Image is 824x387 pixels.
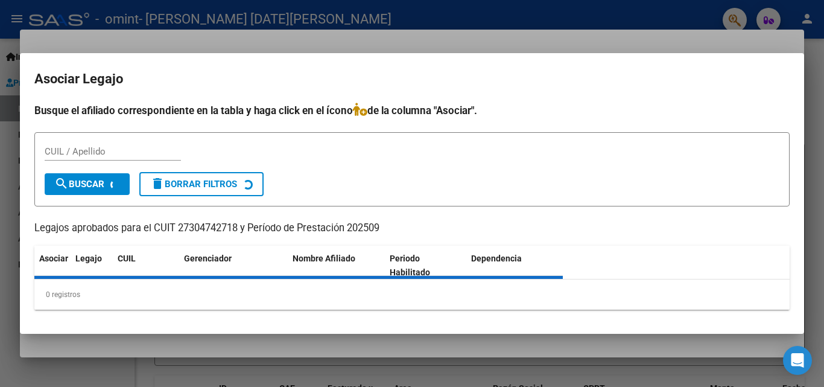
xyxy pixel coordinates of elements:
span: Borrar Filtros [150,179,237,190]
datatable-header-cell: CUIL [113,246,179,286]
span: Asociar [39,254,68,263]
mat-icon: search [54,176,69,191]
span: Legajo [75,254,102,263]
datatable-header-cell: Asociar [34,246,71,286]
h2: Asociar Legajo [34,68,790,91]
div: Open Intercom Messenger [783,346,812,375]
span: Periodo Habilitado [390,254,430,277]
span: Dependencia [471,254,522,263]
span: Nombre Afiliado [293,254,355,263]
datatable-header-cell: Periodo Habilitado [385,246,466,286]
datatable-header-cell: Legajo [71,246,113,286]
p: Legajos aprobados para el CUIT 27304742718 y Período de Prestación 202509 [34,221,790,236]
span: Buscar [54,179,104,190]
div: 0 registros [34,280,790,310]
datatable-header-cell: Dependencia [466,246,563,286]
span: Gerenciador [184,254,232,263]
datatable-header-cell: Nombre Afiliado [288,246,385,286]
h4: Busque el afiliado correspondiente en la tabla y haga click en el ícono de la columna "Asociar". [34,103,790,118]
datatable-header-cell: Gerenciador [179,246,288,286]
button: Borrar Filtros [139,172,264,196]
button: Buscar [45,173,130,195]
span: CUIL [118,254,136,263]
mat-icon: delete [150,176,165,191]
